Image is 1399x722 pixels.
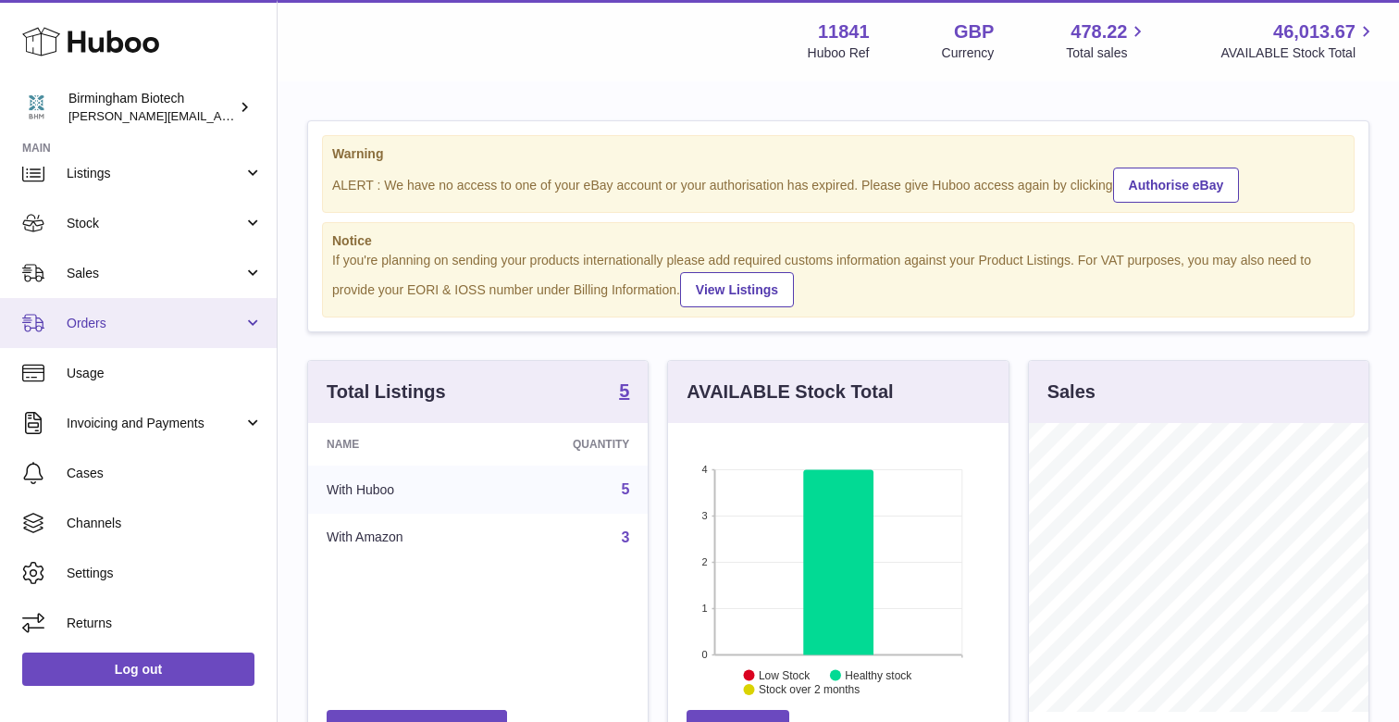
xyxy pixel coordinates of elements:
[68,108,371,123] span: [PERSON_NAME][EMAIL_ADDRESS][DOMAIN_NAME]
[22,653,254,686] a: Log out
[818,19,870,44] strong: 11841
[759,669,811,682] text: Low Stock
[702,464,708,475] text: 4
[67,615,263,632] span: Returns
[67,315,243,332] span: Orders
[327,380,446,405] h3: Total Listings
[308,423,494,466] th: Name
[67,365,263,382] span: Usage
[619,381,629,400] strong: 5
[954,19,994,44] strong: GBP
[942,44,995,62] div: Currency
[1220,19,1377,62] a: 46,013.67 AVAILABLE Stock Total
[308,466,494,514] td: With Huboo
[1273,19,1356,44] span: 46,013.67
[67,165,243,182] span: Listings
[67,565,263,582] span: Settings
[332,145,1344,163] strong: Warning
[1071,19,1127,44] span: 478.22
[702,510,708,521] text: 3
[619,381,629,404] a: 5
[621,529,629,545] a: 3
[308,514,494,562] td: With Amazon
[1113,168,1240,203] a: Authorise eBay
[621,481,629,497] a: 5
[332,165,1344,203] div: ALERT : We have no access to one of your eBay account or your authorisation has expired. Please g...
[702,603,708,614] text: 1
[67,215,243,232] span: Stock
[808,44,870,62] div: Huboo Ref
[494,423,648,466] th: Quantity
[67,415,243,432] span: Invoicing and Payments
[1066,19,1148,62] a: 478.22 Total sales
[687,380,893,405] h3: AVAILABLE Stock Total
[68,90,235,125] div: Birmingham Biotech
[702,649,708,660] text: 0
[680,272,794,307] a: View Listings
[759,683,860,696] text: Stock over 2 months
[67,265,243,282] span: Sales
[1047,380,1096,405] h3: Sales
[702,556,708,567] text: 2
[67,515,263,532] span: Channels
[332,252,1344,307] div: If you're planning on sending your products internationally please add required customs informati...
[1066,44,1148,62] span: Total sales
[1220,44,1377,62] span: AVAILABLE Stock Total
[67,465,263,482] span: Cases
[332,232,1344,250] strong: Notice
[22,93,50,121] img: m.hsu@birminghambiotech.co.uk
[846,669,913,682] text: Healthy stock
